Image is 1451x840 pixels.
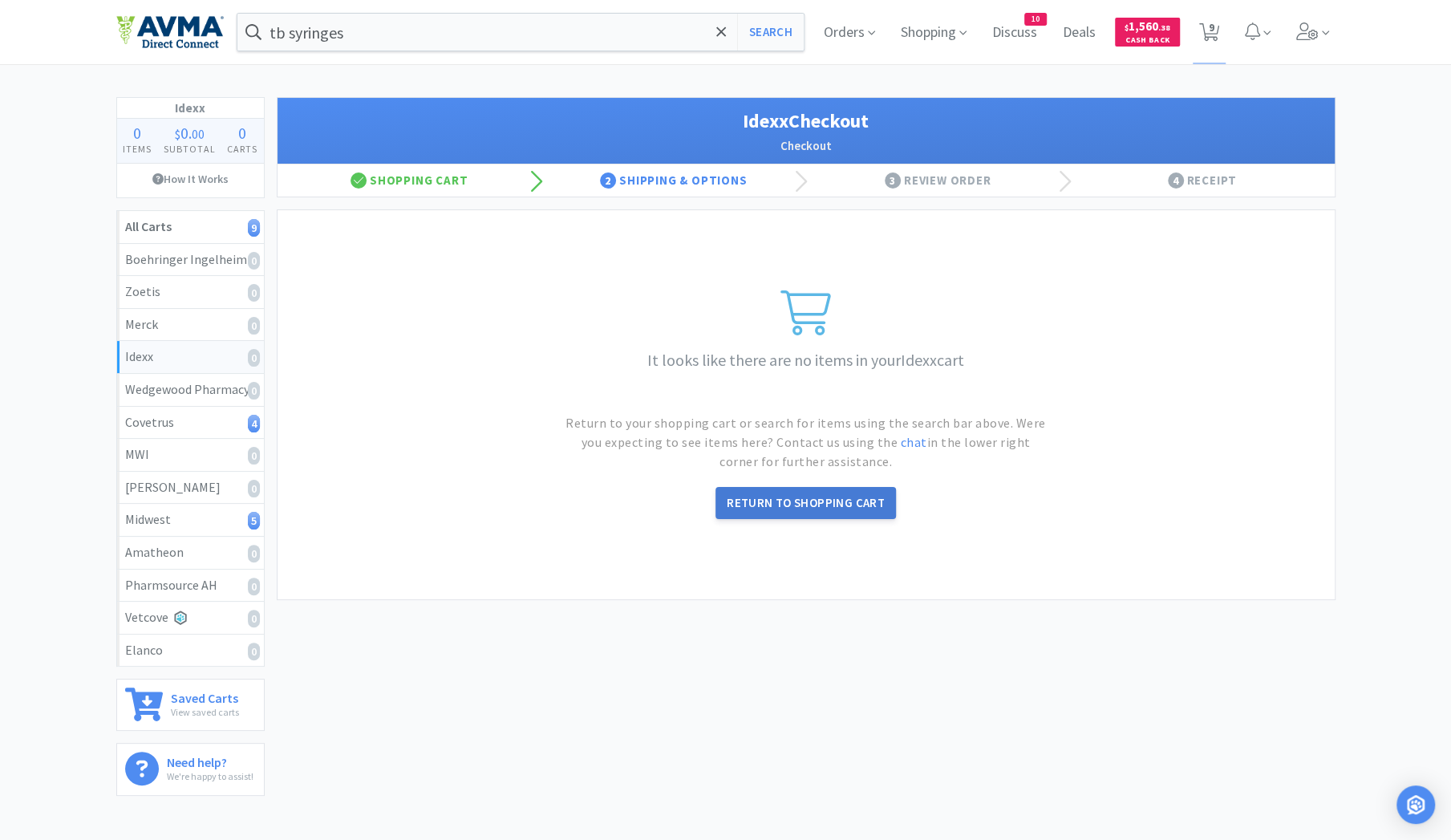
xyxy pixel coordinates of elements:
[248,480,260,497] i: 0
[125,477,256,498] div: [PERSON_NAME]
[125,607,256,628] div: Vetcove
[1056,26,1102,40] a: Deals
[1396,785,1435,824] div: Open Intercom Messenger
[125,347,256,367] div: Idexx
[248,415,260,432] i: 4
[117,570,264,603] a: Pharmsource AH0
[117,635,264,667] a: Elanco0
[278,164,542,197] div: Shopping Cart
[117,98,264,119] h1: Idexx
[248,284,260,302] i: 0
[600,172,616,189] span: 2
[1125,22,1129,33] span: $
[901,434,927,450] a: chat
[1025,14,1046,25] span: 10
[133,123,141,143] span: 0
[806,164,1071,197] div: Review Order
[294,136,1319,156] h2: Checkout
[171,688,239,704] h6: Saved Carts
[1168,172,1184,189] span: 4
[125,509,256,530] div: Midwest
[125,379,256,400] div: Wedgewood Pharmacy
[248,643,260,660] i: 0
[248,349,260,367] i: 0
[192,126,205,142] span: 00
[125,250,256,270] div: Boehringer Ingelheim
[565,413,1047,471] h4: Return to your shopping cart or search for items using the search bar above. Were you expecting t...
[248,610,260,627] i: 0
[1125,18,1170,34] span: 1,560
[125,314,256,335] div: Merck
[125,640,256,661] div: Elanco
[248,545,260,562] i: 0
[125,282,256,302] div: Zoetis
[117,309,264,342] a: Merck0
[117,244,264,277] a: Boehringer Ingelheim0
[117,602,264,635] a: Vetcove0
[541,164,806,197] div: Shipping & Options
[715,487,896,519] a: Return to Shopping Cart
[117,407,264,440] a: Covetrus4
[117,211,264,244] a: All Carts9
[117,439,264,472] a: MWI0
[116,679,265,731] a: Saved CartsView saved carts
[1125,36,1170,47] span: Cash Back
[1115,10,1180,54] a: $1,560.38Cash Back
[117,341,264,374] a: Idexx0
[248,447,260,465] i: 0
[294,106,1319,136] h1: Idexx Checkout
[180,123,188,143] span: 0
[167,769,253,784] p: We're happy to assist!
[1070,164,1335,197] div: Receipt
[117,537,264,570] a: Amatheon0
[238,123,246,143] span: 0
[248,219,260,237] i: 9
[125,542,256,563] div: Amatheon
[986,26,1044,40] a: Discuss10
[117,504,264,537] a: Midwest5
[117,374,264,407] a: Wedgewood Pharmacy0
[248,512,260,530] i: 5
[248,578,260,595] i: 0
[167,752,253,769] h6: Need help?
[125,412,256,433] div: Covetrus
[175,126,180,142] span: $
[485,347,1127,373] h3: It looks like there are no items in your Idexx cart
[1158,22,1170,33] span: . 38
[117,141,158,156] h4: Items
[171,704,239,720] p: View saved carts
[1193,27,1226,42] a: 9
[157,141,221,156] h4: Subtotal
[157,125,221,141] div: .
[885,172,901,189] span: 3
[248,382,260,400] i: 0
[125,575,256,596] div: Pharmsource AH
[117,164,264,194] a: How It Works
[117,472,264,505] a: [PERSON_NAME]0
[116,15,224,49] img: e4e33dab9f054f5782a47901c742baa9_102.png
[248,317,260,335] i: 0
[237,14,805,51] input: Search by item, sku, manufacturer, ingredient, size...
[125,218,172,234] strong: All Carts
[248,252,260,270] i: 0
[221,141,264,156] h4: Carts
[737,14,804,51] button: Search
[125,444,256,465] div: MWI
[117,276,264,309] a: Zoetis0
